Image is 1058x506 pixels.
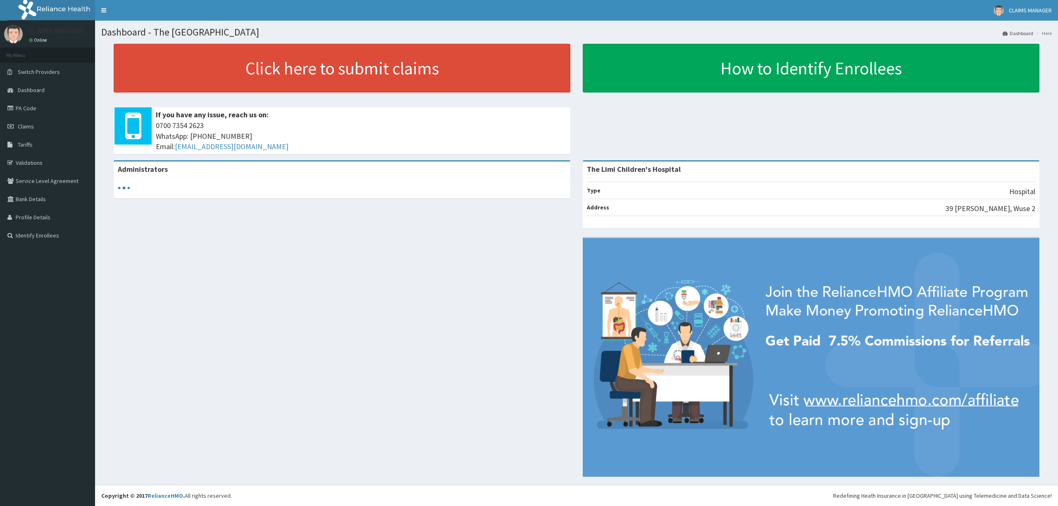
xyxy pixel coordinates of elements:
[156,110,269,119] b: If you have any issue, reach us on:
[18,123,34,130] span: Claims
[29,37,49,43] a: Online
[95,485,1058,506] footer: All rights reserved.
[587,187,600,194] b: Type
[18,141,33,148] span: Tariffs
[1003,30,1033,37] a: Dashboard
[833,492,1052,500] div: Redefining Heath Insurance in [GEOGRAPHIC_DATA] using Telemedicine and Data Science!
[101,492,185,499] strong: Copyright © 2017 .
[1034,30,1052,37] li: Here
[583,44,1039,93] a: How to Identify Enrollees
[156,120,566,152] span: 0700 7354 2623 WhatsApp: [PHONE_NUMBER] Email:
[583,238,1039,477] img: provider-team-banner.png
[1009,186,1035,197] p: Hospital
[946,203,1035,214] p: 39 [PERSON_NAME], Wuse 2
[101,27,1052,38] h1: Dashboard - The [GEOGRAPHIC_DATA]
[18,86,45,94] span: Dashboard
[118,164,168,174] b: Administrators
[1009,7,1052,14] span: CLAIMS MANAGER
[175,142,288,151] a: [EMAIL_ADDRESS][DOMAIN_NAME]
[994,5,1004,16] img: User Image
[118,182,130,194] svg: audio-loading
[114,44,570,93] a: Click here to submit claims
[587,204,609,211] b: Address
[18,68,60,76] span: Switch Providers
[148,492,183,499] a: RelianceHMO
[587,164,681,174] strong: The Limi Children's Hospital
[29,27,84,34] p: CLAIMS MANAGER
[4,25,23,43] img: User Image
